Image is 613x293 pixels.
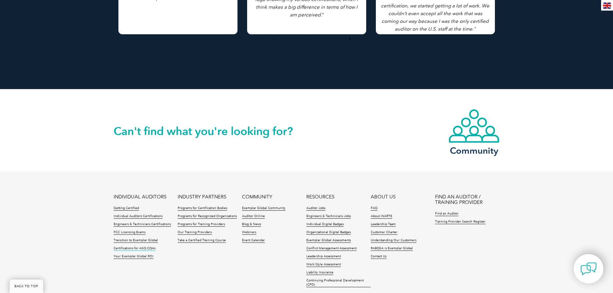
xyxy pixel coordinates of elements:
button: 3 of 4 [270,36,276,42]
button: 11 of 4 [347,36,353,42]
img: contact-chat.png [580,261,597,277]
button: 2 of 4 [260,36,266,42]
a: Community [448,109,500,155]
h3: Community [448,147,500,155]
a: Our Training Providers [178,230,212,235]
a: Liability Insurance [306,270,333,275]
a: Take a Certified Training Course [178,238,226,243]
a: Leadership Team [371,222,396,227]
button: 8 of 4 [318,36,324,42]
a: RESOURCES [306,194,334,200]
button: 6 of 4 [299,36,305,42]
a: INDUSTRY PARTNERS [178,194,226,200]
a: Customer Charter [371,230,397,235]
img: en [603,3,611,9]
a: FIND AN AUDITOR / TRAINING PROVIDER [435,194,499,205]
a: COMMUNITY [242,194,272,200]
a: Your Exemplar Global ROI [114,254,153,259]
a: Getting Certified [114,206,139,211]
a: Exemplar Global Assessments [306,238,351,243]
a: Conflict Management Assessment [306,246,357,251]
img: icon-community.webp [448,109,500,143]
a: INDIVIDUAL AUDITORS [114,194,166,200]
a: Webinars [242,230,256,235]
a: Programs for Certification Bodies [178,206,227,211]
a: Find an Auditor [435,212,459,216]
button: 9 of 4 [328,36,334,42]
a: Auditor Jobs [306,206,325,211]
h2: Can't find what you're looking for? [114,126,307,136]
a: Exemplar Global Community [242,206,285,211]
a: Blog & News [242,222,261,227]
button: 10 of 4 [337,36,344,42]
a: About iNARTE [371,214,392,219]
button: 5 of 4 [289,36,295,42]
button: 7 of 4 [308,36,315,42]
a: Continuing Professional Development (CPD) [306,279,371,287]
a: FCC Licensing Exams [114,230,145,235]
button: 4 of 4 [279,36,286,42]
a: Contact Us [371,254,386,259]
a: Event Calendar [242,238,265,243]
a: Auditor Online [242,214,265,219]
button: 1 of 4 [250,36,257,42]
a: Work Style Assessment [306,262,341,267]
a: Individual Digital Badges [306,222,344,227]
a: Certifications for ASQ CQAs [114,246,155,251]
a: FAQ [371,206,377,211]
a: Programs for Recognized Organizations [178,214,237,219]
a: Transition to Exemplar Global [114,238,158,243]
a: Programs for Training Providers [178,222,225,227]
a: Engineers & Technicians Certifications [114,222,171,227]
a: Engineers & Technicians Jobs [306,214,351,219]
a: Training Provider Search Register [435,220,486,224]
a: Individual Auditors Certifications [114,214,163,219]
a: ABOUT US [371,194,395,200]
a: BACK TO TOP [10,279,43,293]
button: 12 of 4 [357,36,363,42]
a: Understanding Our Customers [371,238,416,243]
a: Organizational Digital Badges [306,230,351,235]
a: RABQSA is Exemplar Global [371,246,413,251]
a: Leadership Assessment [306,254,341,259]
